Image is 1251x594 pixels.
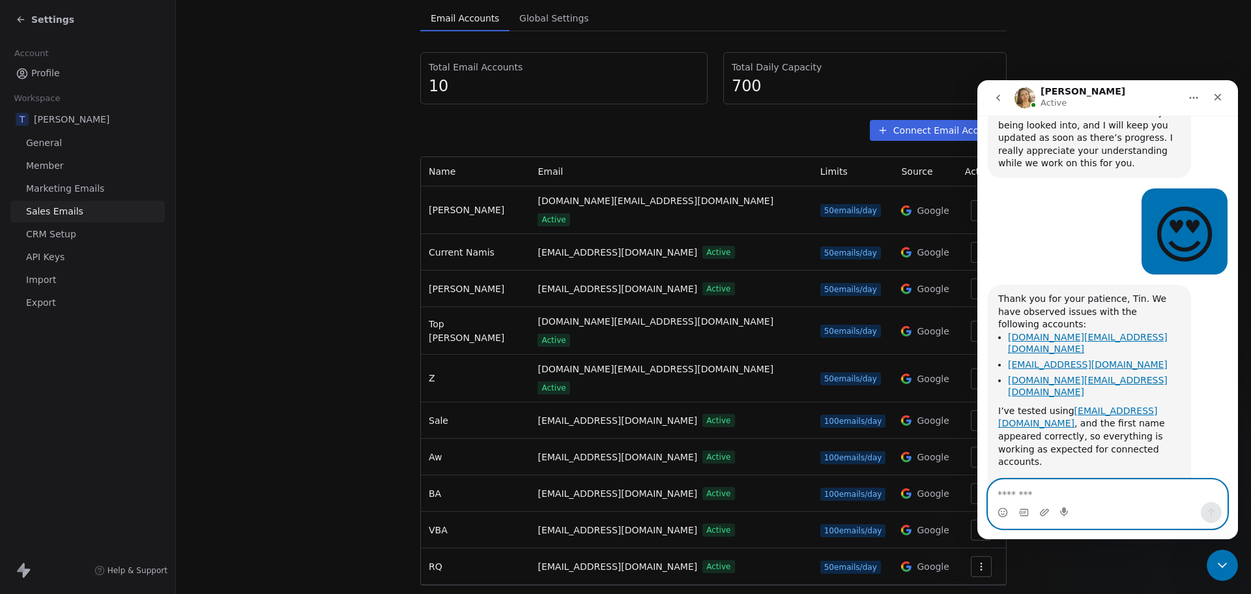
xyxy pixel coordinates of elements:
span: 100 emails/day [820,488,886,501]
span: 100 emails/day [820,415,886,428]
span: Google [917,414,949,427]
span: [DOMAIN_NAME][EMAIL_ADDRESS][DOMAIN_NAME] [538,194,773,208]
a: [EMAIL_ADDRESS][DOMAIN_NAME] [21,325,180,349]
span: [DOMAIN_NAME][EMAIL_ADDRESS][DOMAIN_NAME] [538,315,773,329]
span: [EMAIL_ADDRESS][DOMAIN_NAME] [538,560,697,574]
button: Gif picker [41,427,51,438]
a: Sales Emails [10,201,165,222]
span: Google [917,451,949,464]
span: 700 [732,76,998,96]
span: RQ [429,561,442,572]
span: Actions [965,166,998,177]
span: [EMAIL_ADDRESS][DOMAIN_NAME] [538,451,697,464]
span: [PERSON_NAME] [429,284,504,294]
a: Export [10,292,165,314]
span: Email Accounts [425,9,504,27]
a: Marketing Emails [10,178,165,200]
span: 50 emails/day [820,325,881,338]
a: API Keys [10,246,165,268]
span: Active [538,334,569,347]
button: Emoji picker [20,427,31,438]
span: Email [538,166,563,177]
a: CRM Setup [10,224,165,245]
span: CRM Setup [26,228,76,241]
span: T [16,113,29,126]
span: Global Settings [514,9,594,27]
span: API Keys [26,250,65,264]
span: VBA [429,525,448,535]
span: Marketing Emails [26,182,104,196]
span: Export [26,296,56,310]
button: Send a message… [223,422,244,443]
textarea: Message… [11,400,250,422]
span: Workspace [8,89,66,108]
span: 10 [429,76,699,96]
span: 100 emails/day [820,451,886,464]
span: Google [917,282,949,295]
span: BA [429,488,441,499]
span: Source [901,166,932,177]
span: 50 emails/day [820,372,881,385]
span: Google [917,204,949,217]
span: Name [429,166,455,177]
span: [EMAIL_ADDRESS][DOMAIN_NAME] [538,282,697,296]
button: Upload attachment [62,427,72,438]
div: Thank you for your patience, Tin. We have observed issues with the following accounts: [21,213,203,251]
a: [DOMAIN_NAME][EMAIL_ADDRESS][DOMAIN_NAME] [31,295,190,318]
span: Aw [429,452,442,462]
span: Limits [820,166,848,177]
span: Active [702,282,734,295]
a: Help & Support [94,565,167,576]
a: Profile [10,63,165,84]
span: Member [26,159,64,173]
iframe: To enrich screen reader interactions, please activate Accessibility in Grammarly extension settings [977,80,1238,539]
iframe: To enrich screen reader interactions, please activate Accessibility in Grammarly extension settings [1207,550,1238,581]
span: 50 emails/day [820,283,881,296]
button: Connect Email Account [870,120,1007,141]
span: Total Email Accounts [429,61,699,74]
button: Start recording [83,427,93,438]
span: Active [702,414,734,427]
a: Settings [16,13,74,26]
span: Profile [31,67,60,80]
span: Help & Support [108,565,167,576]
span: Google [917,325,949,338]
span: Active [702,451,734,464]
span: Active [538,213,569,226]
span: Active [702,560,734,573]
span: [EMAIL_ADDRESS][DOMAIN_NAME] [538,524,697,537]
a: Member [10,155,165,177]
span: 50 emails/day [820,561,881,574]
span: [EMAIL_ADDRESS][DOMAIN_NAME] [538,246,697,260]
span: Google [917,524,949,537]
a: General [10,132,165,154]
div: I’ve tested using , and the first name appeared correctly, so everything is working as expected f... [21,325,203,414]
span: Google [917,487,949,500]
span: [EMAIL_ADDRESS][DOMAIN_NAME] [538,414,697,428]
span: 100 emails/day [820,524,886,537]
span: [PERSON_NAME] [34,113,109,126]
span: 50 emails/day [820,204,881,217]
span: Google [917,246,949,259]
a: [EMAIL_ADDRESS][DOMAIN_NAME] [31,279,190,290]
span: [DOMAIN_NAME][EMAIL_ADDRESS][DOMAIN_NAME] [538,363,773,376]
a: Import [10,269,165,291]
span: Top [PERSON_NAME] [429,319,504,343]
a: [DOMAIN_NAME][EMAIL_ADDRESS][DOMAIN_NAME] [31,252,190,275]
span: Sales Emails [26,205,83,218]
span: Active [702,487,734,500]
span: Google [917,560,949,573]
span: Import [26,273,56,287]
span: Settings [31,13,74,26]
span: [EMAIL_ADDRESS][DOMAIN_NAME] [538,487,697,501]
span: General [26,136,62,150]
span: Google [917,372,949,385]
